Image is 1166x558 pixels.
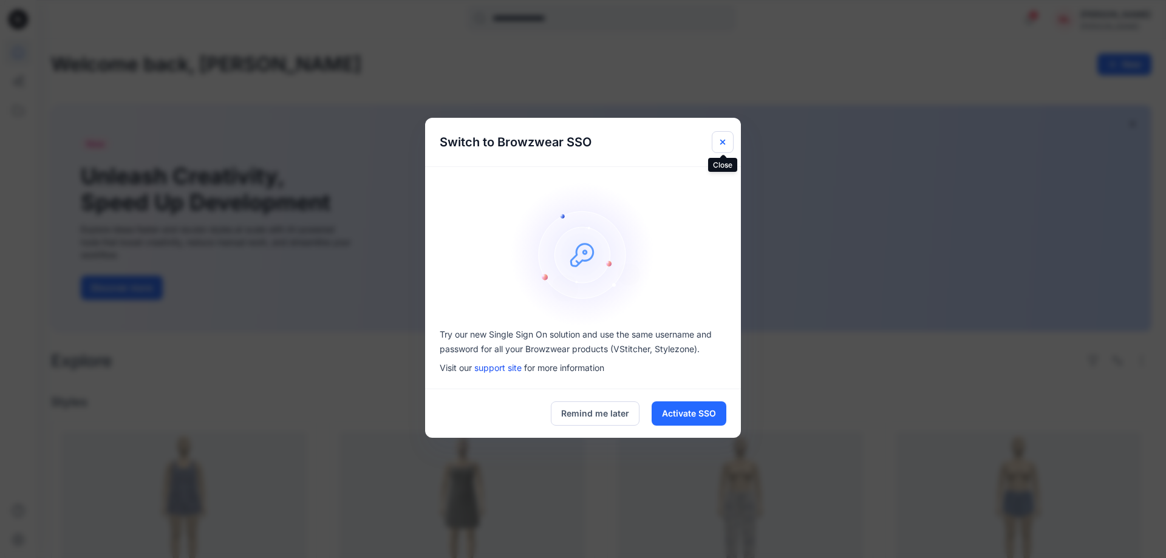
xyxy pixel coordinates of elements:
[425,118,606,166] h5: Switch to Browzwear SSO
[510,182,656,327] img: onboarding-sz2.1ef2cb9c.svg
[440,361,726,374] p: Visit our for more information
[551,401,639,426] button: Remind me later
[440,327,726,356] p: Try our new Single Sign On solution and use the same username and password for all your Browzwear...
[652,401,726,426] button: Activate SSO
[712,131,734,153] button: Close
[474,362,522,373] a: support site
